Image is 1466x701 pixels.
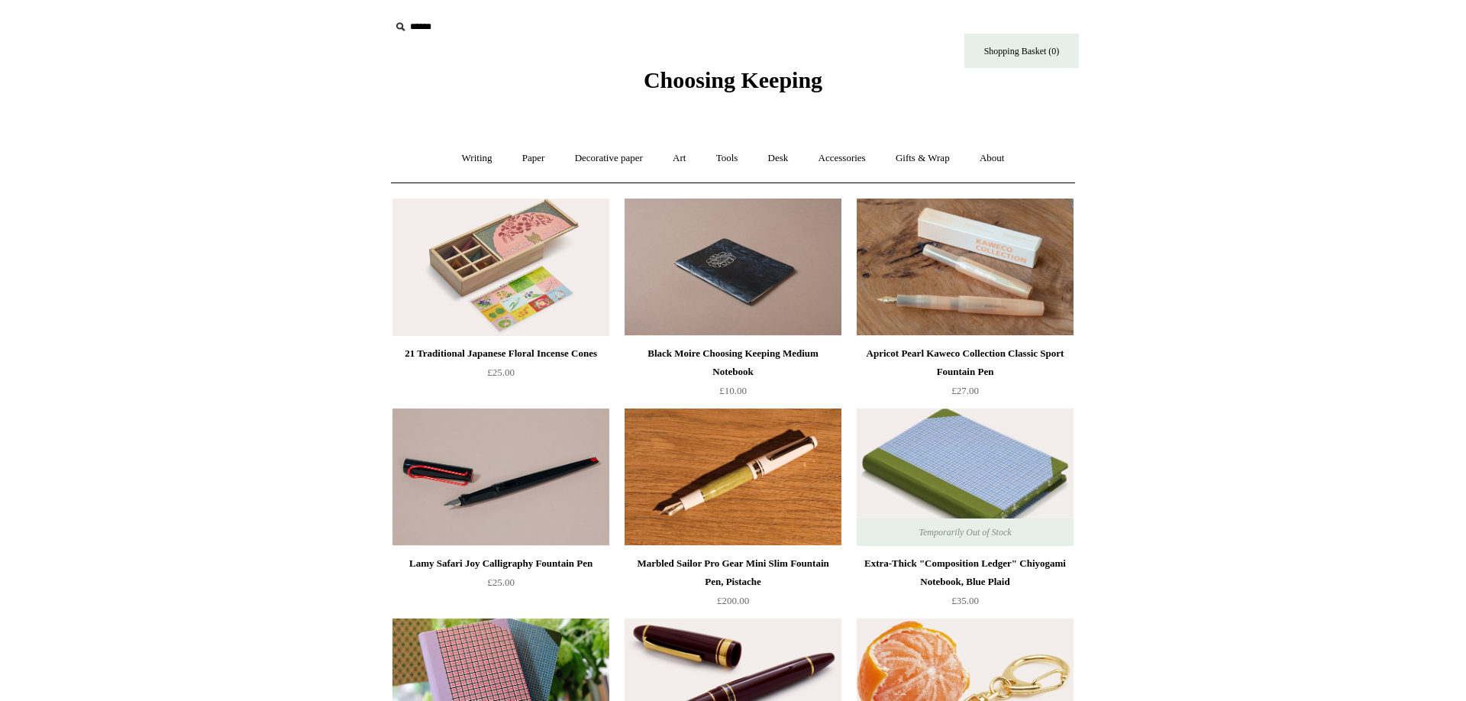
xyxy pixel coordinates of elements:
[644,79,822,90] a: Choosing Keeping
[625,199,841,336] img: Black Moire Choosing Keeping Medium Notebook
[448,138,506,179] a: Writing
[561,138,657,179] a: Decorative paper
[857,554,1074,617] a: Extra-Thick "Composition Ledger" Chiyogami Notebook, Blue Plaid £35.00
[625,409,841,546] img: Marbled Sailor Pro Gear Mini Slim Fountain Pen, Pistache
[882,138,964,179] a: Gifts & Wrap
[857,409,1074,546] a: Extra-Thick "Composition Ledger" Chiyogami Notebook, Blue Plaid Extra-Thick "Composition Ledger" ...
[509,138,559,179] a: Paper
[396,344,605,363] div: 21 Traditional Japanese Floral Incense Cones
[625,409,841,546] a: Marbled Sailor Pro Gear Mini Slim Fountain Pen, Pistache Marbled Sailor Pro Gear Mini Slim Founta...
[628,554,838,591] div: Marbled Sailor Pro Gear Mini Slim Fountain Pen, Pistache
[392,409,609,546] img: Lamy Safari Joy Calligraphy Fountain Pen
[966,138,1019,179] a: About
[754,138,802,179] a: Desk
[625,199,841,336] a: Black Moire Choosing Keeping Medium Notebook Black Moire Choosing Keeping Medium Notebook
[644,67,822,92] span: Choosing Keeping
[857,344,1074,407] a: Apricot Pearl Kaweco Collection Classic Sport Fountain Pen £27.00
[717,595,749,606] span: £200.00
[857,199,1074,336] a: Apricot Pearl Kaweco Collection Classic Sport Fountain Pen Apricot Pearl Kaweco Collection Classi...
[951,595,979,606] span: £35.00
[628,344,838,381] div: Black Moire Choosing Keeping Medium Notebook
[392,199,609,336] img: 21 Traditional Japanese Floral Incense Cones
[861,554,1070,591] div: Extra-Thick "Composition Ledger" Chiyogami Notebook, Blue Plaid
[396,554,605,573] div: Lamy Safari Joy Calligraphy Fountain Pen
[964,34,1079,68] a: Shopping Basket (0)
[857,409,1074,546] img: Extra-Thick "Composition Ledger" Chiyogami Notebook, Blue Plaid
[951,385,979,396] span: £27.00
[392,344,609,407] a: 21 Traditional Japanese Floral Incense Cones £25.00
[805,138,880,179] a: Accessories
[392,554,609,617] a: Lamy Safari Joy Calligraphy Fountain Pen £25.00
[903,518,1026,546] span: Temporarily Out of Stock
[702,138,752,179] a: Tools
[861,344,1070,381] div: Apricot Pearl Kaweco Collection Classic Sport Fountain Pen
[487,367,515,378] span: £25.00
[659,138,699,179] a: Art
[625,344,841,407] a: Black Moire Choosing Keeping Medium Notebook £10.00
[392,199,609,336] a: 21 Traditional Japanese Floral Incense Cones 21 Traditional Japanese Floral Incense Cones
[625,554,841,617] a: Marbled Sailor Pro Gear Mini Slim Fountain Pen, Pistache £200.00
[857,199,1074,336] img: Apricot Pearl Kaweco Collection Classic Sport Fountain Pen
[487,577,515,588] span: £25.00
[392,409,609,546] a: Lamy Safari Joy Calligraphy Fountain Pen Lamy Safari Joy Calligraphy Fountain Pen
[719,385,747,396] span: £10.00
